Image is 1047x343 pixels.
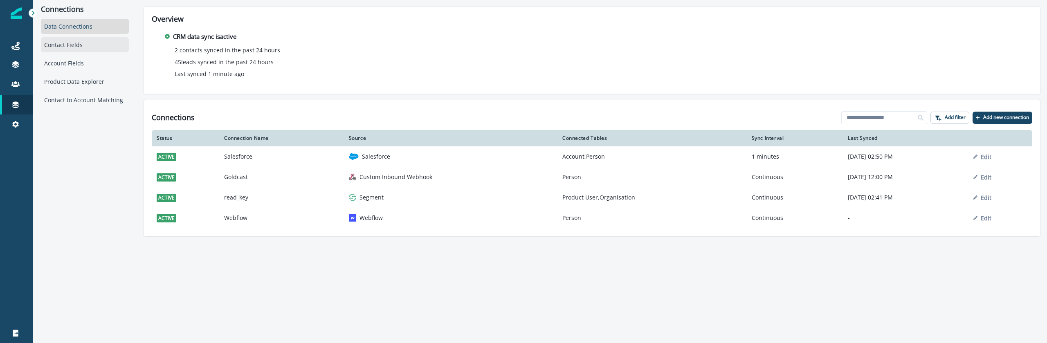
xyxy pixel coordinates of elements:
span: active [157,214,176,222]
p: Edit [981,173,991,181]
td: Webflow [219,208,344,228]
td: 1 minutes [747,146,843,167]
div: Data Connections [41,19,129,34]
span: active [157,153,176,161]
p: Add new connection [983,114,1029,120]
td: Person [557,208,747,228]
span: active [157,173,176,182]
p: Custom Inbound Webhook [359,173,432,181]
p: [DATE] 12:00 PM [848,173,964,181]
p: Webflow [359,214,383,222]
button: Edit [973,173,991,181]
div: Last Synced [848,135,964,141]
p: 2 contacts synced in the past 24 hours [175,46,280,54]
p: 45 leads synced in the past 24 hours [175,58,274,66]
button: Add filter [930,112,969,124]
p: Connections [41,5,129,14]
button: Edit [973,194,991,202]
p: Edit [981,153,991,161]
td: Account,Person [557,146,747,167]
div: Contact Fields [41,37,129,52]
td: Continuous [747,208,843,228]
div: Product Data Explorer [41,74,129,89]
button: Add new connection [973,112,1032,124]
td: Product User,Organisation [557,187,747,208]
a: activeSalesforcesalesforceSalesforceAccount,Person1 minutes[DATE] 02:50 PMEdit [152,146,1032,167]
div: Contact to Account Matching [41,92,129,108]
a: activeWebflowwebflowWebflowPersonContinuous-Edit [152,208,1032,228]
button: Edit [973,153,991,161]
p: Segment [359,193,384,202]
div: Sync Interval [752,135,838,141]
p: Edit [981,194,991,202]
div: Source [349,135,553,141]
p: Add filter [945,114,966,120]
button: Edit [973,214,991,222]
div: Account Fields [41,56,129,71]
h1: Connections [152,113,195,122]
div: Connected Tables [562,135,742,141]
span: active [157,194,176,202]
img: generic inbound webhook [349,173,356,181]
p: CRM data sync is active [173,32,236,41]
p: Edit [981,214,991,222]
p: - [848,214,964,222]
p: [DATE] 02:41 PM [848,193,964,202]
img: webflow [349,214,356,222]
p: [DATE] 02:50 PM [848,152,964,161]
td: Continuous [747,167,843,187]
img: segment [349,194,356,201]
div: Connection Name [224,135,339,141]
td: read_key [219,187,344,208]
td: Continuous [747,187,843,208]
img: Inflection [11,7,22,19]
img: salesforce [349,152,359,161]
td: Salesforce [219,146,344,167]
p: Salesforce [362,152,390,161]
td: Person [557,167,747,187]
a: activeread_keysegmentSegmentProduct User,OrganisationContinuous[DATE] 02:41 PMEdit [152,187,1032,208]
a: activeGoldcastgeneric inbound webhookCustom Inbound WebhookPersonContinuous[DATE] 12:00 PMEdit [152,167,1032,187]
div: Status [157,135,214,141]
h2: Overview [152,15,1032,24]
p: Last synced 1 minute ago [175,69,244,78]
td: Goldcast [219,167,344,187]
